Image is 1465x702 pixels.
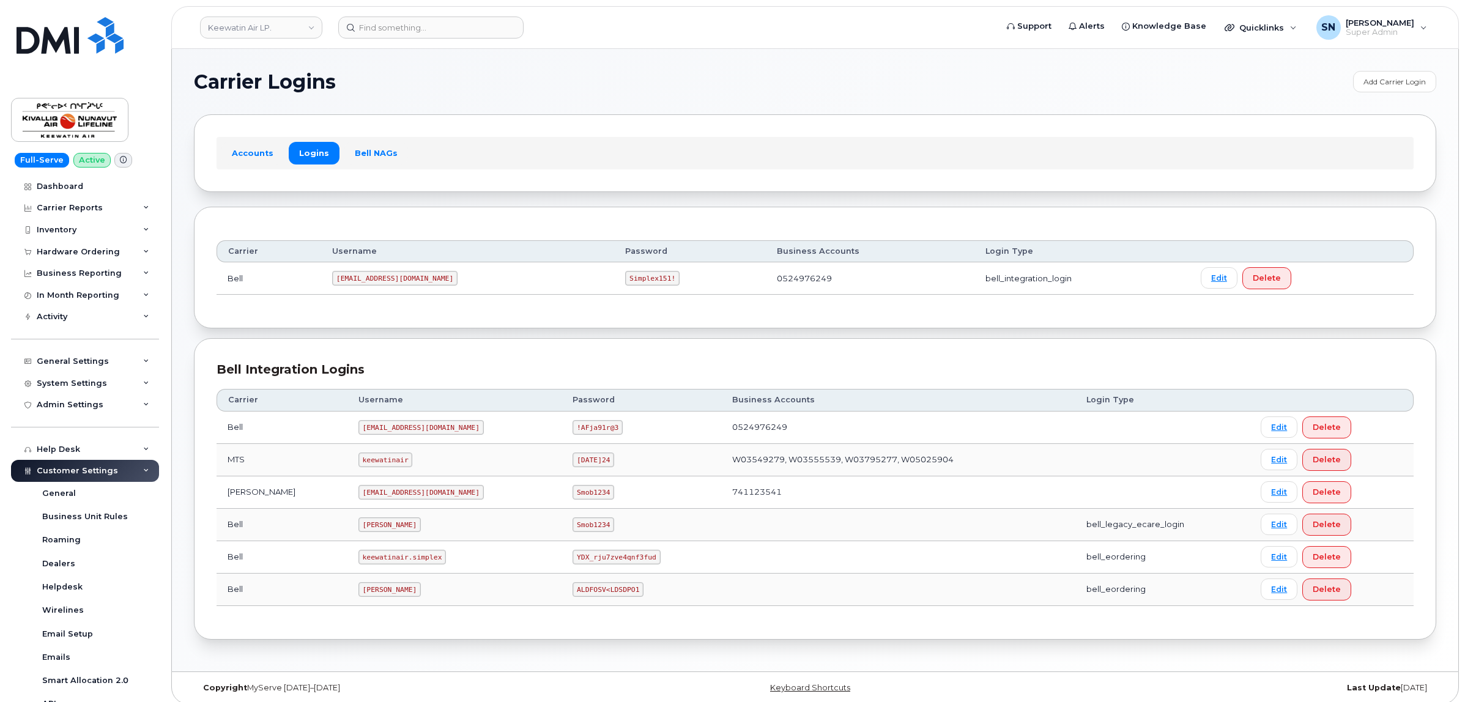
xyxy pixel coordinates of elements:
[1313,454,1341,465] span: Delete
[217,389,347,411] th: Carrier
[217,361,1414,379] div: Bell Integration Logins
[1302,578,1351,600] button: Delete
[1022,683,1436,693] div: [DATE]
[358,485,484,500] code: [EMAIL_ADDRESS][DOMAIN_NAME]
[1201,267,1237,289] a: Edit
[332,271,458,286] code: [EMAIL_ADDRESS][DOMAIN_NAME]
[289,142,339,164] a: Logins
[766,240,974,262] th: Business Accounts
[1313,486,1341,498] span: Delete
[573,517,614,532] code: Smob1234
[1261,514,1297,535] a: Edit
[766,262,974,295] td: 0524976249
[770,683,850,692] a: Keyboard Shortcuts
[562,389,721,411] th: Password
[1302,449,1351,471] button: Delete
[194,73,336,91] span: Carrier Logins
[217,574,347,606] td: Bell
[974,262,1190,295] td: bell_integration_login
[217,444,347,476] td: MTS
[721,476,1075,509] td: 741123541
[1313,519,1341,530] span: Delete
[321,240,614,262] th: Username
[358,420,484,435] code: [EMAIL_ADDRESS][DOMAIN_NAME]
[614,240,766,262] th: Password
[1347,683,1401,692] strong: Last Update
[573,550,660,564] code: YDX_rju7zve4qnf3fud
[1261,449,1297,470] a: Edit
[1313,551,1341,563] span: Delete
[721,389,1075,411] th: Business Accounts
[573,453,614,467] code: [DATE]24
[573,485,614,500] code: Smob1234
[358,453,413,467] code: keewatinair
[1302,514,1351,536] button: Delete
[1313,583,1341,595] span: Delete
[1075,509,1250,541] td: bell_legacy_ecare_login
[1261,546,1297,567] a: Edit
[1261,416,1297,438] a: Edit
[1075,574,1250,606] td: bell_eordering
[1412,649,1456,693] iframe: Messenger Launcher
[573,582,643,597] code: ALDFOSV<LDSDPO1
[573,420,623,435] code: !AFja91r@3
[721,444,1075,476] td: W03549279, W03555539, W03795277, W05025904
[1075,389,1250,411] th: Login Type
[194,683,608,693] div: MyServe [DATE]–[DATE]
[1302,481,1351,503] button: Delete
[358,517,421,532] code: [PERSON_NAME]
[1261,578,1297,600] a: Edit
[358,550,446,564] code: keewatinair.simplex
[217,412,347,444] td: Bell
[1313,421,1341,433] span: Delete
[344,142,408,164] a: Bell NAGs
[217,476,347,509] td: [PERSON_NAME]
[721,412,1075,444] td: 0524976249
[217,541,347,574] td: Bell
[625,271,680,286] code: Simplex151!
[974,240,1190,262] th: Login Type
[1353,71,1436,92] a: Add Carrier Login
[1261,481,1297,503] a: Edit
[221,142,284,164] a: Accounts
[358,582,421,597] code: [PERSON_NAME]
[1075,541,1250,574] td: bell_eordering
[1302,416,1351,438] button: Delete
[347,389,562,411] th: Username
[203,683,247,692] strong: Copyright
[1302,546,1351,568] button: Delete
[217,262,321,295] td: Bell
[217,240,321,262] th: Carrier
[1242,267,1291,289] button: Delete
[1253,272,1281,284] span: Delete
[217,509,347,541] td: Bell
